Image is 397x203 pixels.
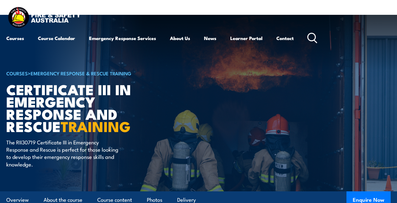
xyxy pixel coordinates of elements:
[89,31,156,46] a: Emergency Response Services
[276,31,294,46] a: Contact
[6,31,24,46] a: Courses
[38,31,75,46] a: Course Calendar
[170,31,190,46] a: About Us
[204,31,216,46] a: News
[230,31,262,46] a: Learner Portal
[6,70,28,77] a: COURSES
[6,138,122,168] p: The RII30719 Certificate III in Emergency Response and Rescue is perfect for those looking to dev...
[6,83,162,132] h1: Certificate III in Emergency Response and Rescue
[31,70,131,77] a: Emergency Response & Rescue Training
[61,115,131,137] strong: TRAINING
[6,69,162,77] h6: >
